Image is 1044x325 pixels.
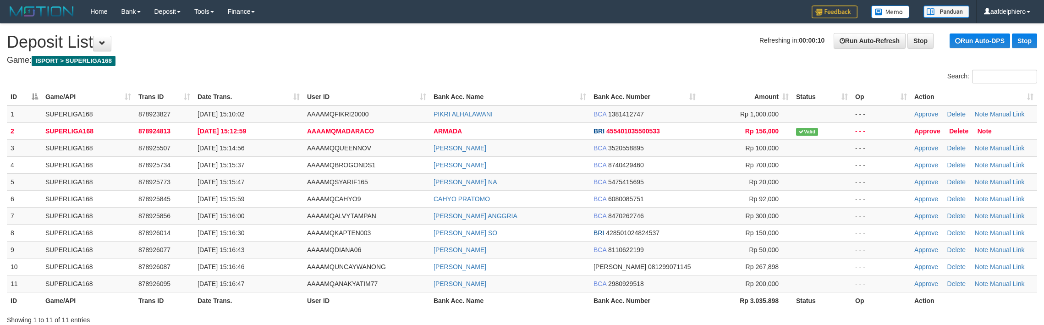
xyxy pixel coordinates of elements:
a: [PERSON_NAME] SO [434,229,497,237]
span: Copy 1381412747 to clipboard [608,110,644,118]
td: SUPERLIGA168 [42,224,135,241]
td: 1 [7,105,42,123]
span: Rp 100,000 [746,144,779,152]
td: 3 [7,139,42,156]
td: SUPERLIGA168 [42,105,135,123]
span: Refreshing in: [759,37,824,44]
span: Rp 700,000 [746,161,779,169]
a: Manual Link [990,263,1025,270]
a: Approve [914,127,940,135]
span: 878926087 [138,263,170,270]
td: 9 [7,241,42,258]
a: PIKRI ALHALAWANI [434,110,493,118]
span: Copy 2980929518 to clipboard [608,280,644,287]
span: Copy 8470262746 to clipboard [608,212,644,220]
span: Copy 3520558895 to clipboard [608,144,644,152]
strong: 00:00:10 [799,37,824,44]
a: Delete [947,246,966,253]
a: Delete [947,263,966,270]
th: Trans ID [135,292,194,309]
td: SUPERLIGA168 [42,207,135,224]
th: Game/API: activate to sort column ascending [42,88,135,105]
th: ID: activate to sort column descending [7,88,42,105]
th: Action: activate to sort column ascending [911,88,1037,105]
a: Delete [947,178,966,186]
a: Run Auto-Refresh [834,33,906,49]
a: Stop [1012,33,1037,48]
a: CAHYO PRATOMO [434,195,490,203]
a: Approve [914,110,938,118]
span: 878926077 [138,246,170,253]
h4: Game: [7,56,1037,65]
span: Rp 50,000 [749,246,779,253]
td: 7 [7,207,42,224]
th: Amount: activate to sort column ascending [699,88,792,105]
a: Note [975,195,989,203]
a: [PERSON_NAME] [434,161,486,169]
td: 4 [7,156,42,173]
td: - - - [852,173,911,190]
label: Search: [947,70,1037,83]
a: Manual Link [990,195,1025,203]
span: AAAAMQDIANA06 [307,246,361,253]
td: - - - [852,190,911,207]
a: Delete [947,161,966,169]
span: [PERSON_NAME] [593,263,646,270]
a: Manual Link [990,178,1025,186]
span: Rp 156,000 [745,127,779,135]
span: BCA [593,212,606,220]
td: - - - [852,156,911,173]
th: User ID [303,292,430,309]
span: Copy 428501024824537 to clipboard [606,229,659,237]
span: BCA [593,246,606,253]
th: Status: activate to sort column ascending [792,88,852,105]
td: - - - [852,258,911,275]
span: 878925734 [138,161,170,169]
span: Rp 200,000 [746,280,779,287]
span: [DATE] 15:16:43 [198,246,244,253]
th: User ID: activate to sort column ascending [303,88,430,105]
span: AAAAMQKAPTEN003 [307,229,371,237]
span: [DATE] 15:15:59 [198,195,244,203]
span: BCA [593,178,606,186]
td: - - - [852,241,911,258]
td: 2 [7,122,42,139]
td: - - - [852,122,911,139]
th: Bank Acc. Number [590,292,699,309]
span: 878925845 [138,195,170,203]
span: [DATE] 15:16:46 [198,263,244,270]
th: ID [7,292,42,309]
span: [DATE] 15:16:00 [198,212,244,220]
a: ARMADA [434,127,462,135]
a: Manual Link [990,280,1025,287]
a: Delete [947,229,966,237]
td: 10 [7,258,42,275]
a: Approve [914,263,938,270]
th: Bank Acc. Name [430,292,590,309]
span: AAAAMQMADARACO [307,127,374,135]
span: AAAAMQQUEENNOV [307,144,371,152]
a: Stop [907,33,934,49]
a: Manual Link [990,212,1025,220]
span: Rp 1,000,000 [740,110,779,118]
a: [PERSON_NAME] ANGGRIA [434,212,517,220]
td: 5 [7,173,42,190]
a: Run Auto-DPS [950,33,1010,48]
span: 878925773 [138,178,170,186]
span: [DATE] 15:16:47 [198,280,244,287]
a: Note [975,178,989,186]
span: Copy 455401035500533 to clipboard [606,127,660,135]
td: - - - [852,139,911,156]
a: Delete [947,144,966,152]
span: 878924813 [138,127,170,135]
td: 8 [7,224,42,241]
a: Approve [914,280,938,287]
td: SUPERLIGA168 [42,139,135,156]
span: BCA [593,161,606,169]
th: Op: activate to sort column ascending [852,88,911,105]
a: [PERSON_NAME] [434,246,486,253]
a: Approve [914,161,938,169]
a: Note [975,161,989,169]
a: Note [975,212,989,220]
td: - - - [852,105,911,123]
